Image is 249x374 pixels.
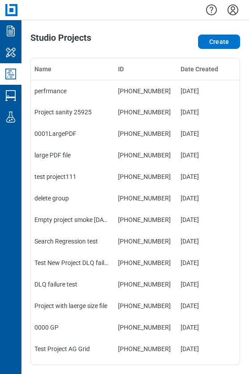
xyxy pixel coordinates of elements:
[114,317,177,338] td: [PHONE_NUMBER]
[118,65,173,74] div: ID
[177,317,219,338] td: [DATE]
[114,101,177,123] td: [PHONE_NUMBER]
[4,45,18,60] svg: My Workspace
[114,274,177,295] td: [PHONE_NUMBER]
[31,295,114,317] td: Project with laerge size file
[31,123,114,144] td: 0001LargePDF
[114,252,177,274] td: [PHONE_NUMBER]
[177,144,219,166] td: [DATE]
[31,101,114,123] td: Project sanity 25925
[31,338,114,360] td: Test Project AG Grid
[4,67,18,81] svg: Studio Projects
[226,2,240,17] button: Settings
[4,88,18,103] svg: Studio Sessions
[31,80,114,101] td: perfrmance
[31,144,114,166] td: large PDF file
[31,187,114,209] td: delete group
[177,252,219,274] td: [DATE]
[177,166,219,187] td: [DATE]
[31,252,114,274] td: Test New Project DLQ failure
[114,209,177,230] td: [PHONE_NUMBER]
[177,230,219,252] td: [DATE]
[114,338,177,360] td: [PHONE_NUMBER]
[31,209,114,230] td: Empty project smoke [DATE]
[181,65,215,74] div: Date Created
[114,230,177,252] td: [PHONE_NUMBER]
[177,80,219,101] td: [DATE]
[31,317,114,338] td: 0000 GP
[4,110,18,124] svg: Labs
[30,33,91,47] h1: Studio Projects
[177,101,219,123] td: [DATE]
[177,209,219,230] td: [DATE]
[31,230,114,252] td: Search Regression test
[114,295,177,317] td: [PHONE_NUMBER]
[114,166,177,187] td: [PHONE_NUMBER]
[177,338,219,360] td: [DATE]
[114,123,177,144] td: [PHONE_NUMBER]
[34,65,111,74] div: Name
[198,35,240,49] button: Create
[177,123,219,144] td: [DATE]
[4,24,18,38] svg: Documents
[114,144,177,166] td: [PHONE_NUMBER]
[177,295,219,317] td: [DATE]
[177,274,219,295] td: [DATE]
[114,80,177,101] td: [PHONE_NUMBER]
[177,187,219,209] td: [DATE]
[31,274,114,295] td: DLQ failure test
[114,187,177,209] td: [PHONE_NUMBER]
[31,166,114,187] td: test project111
